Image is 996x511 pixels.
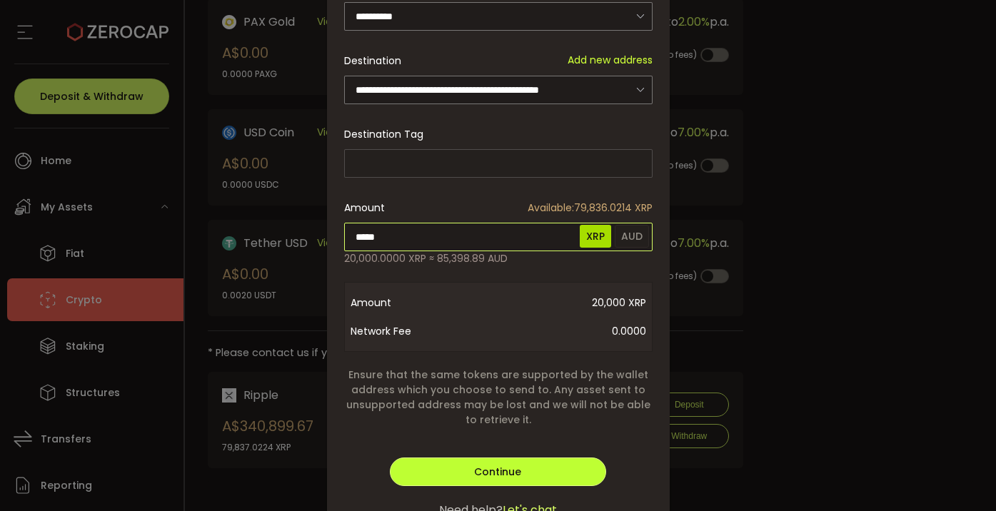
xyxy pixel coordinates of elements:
[826,357,996,511] iframe: Chat Widget
[474,465,521,479] span: Continue
[615,225,649,248] span: AUD
[351,288,465,317] span: Amount
[344,54,401,68] span: Destination
[528,201,653,216] span: 79,836.0214 XRP
[344,368,653,427] span: Ensure that the same tokens are supported by the wallet address which you choose to send to. Any ...
[351,317,465,345] span: Network Fee
[528,201,574,215] span: Available:
[465,288,646,317] span: 20,000 XRP
[344,127,423,141] span: Destination Tag
[344,201,385,216] span: Amount
[390,457,605,486] button: Continue
[344,251,508,266] span: 20,000.0000 XRP ≈ 85,398.89 AUD
[580,225,611,248] span: XRP
[465,317,646,345] span: 0.0000
[568,53,653,68] span: Add new address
